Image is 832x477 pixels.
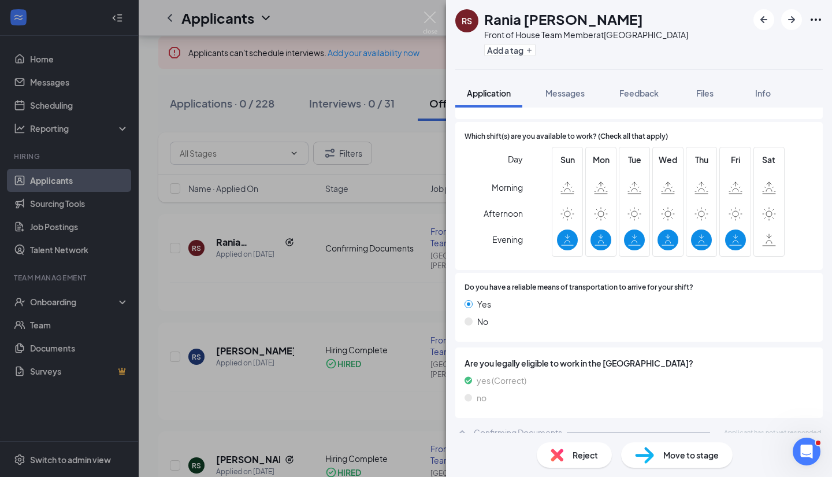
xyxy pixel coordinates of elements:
span: Evening [492,229,523,250]
span: yes (Correct) [477,374,526,387]
svg: Ellipses [809,13,823,27]
span: Files [696,88,714,98]
svg: ArrowRight [785,13,798,27]
span: Sun [557,153,578,166]
svg: Plus [526,47,533,54]
span: Info [755,88,771,98]
span: Fri [725,153,746,166]
span: Wed [658,153,678,166]
span: Are you legally eligible to work in the [GEOGRAPHIC_DATA]? [465,357,814,369]
span: Yes [477,298,491,310]
span: Sat [759,153,779,166]
button: PlusAdd a tag [484,44,536,56]
button: ArrowLeftNew [753,9,774,30]
span: No [477,315,488,328]
div: RS [462,15,472,27]
span: Do you have a reliable means of transportation to arrive for your shift? [465,282,693,293]
svg: ArrowLeftNew [757,13,771,27]
span: Reject [573,449,598,461]
button: ArrowRight [781,9,802,30]
div: Front of House Team Member at [GEOGRAPHIC_DATA] [484,29,688,40]
span: Messages [545,88,585,98]
span: Day [508,153,523,165]
h1: Rania [PERSON_NAME] [484,9,643,29]
span: Applicant has not yet responded. [724,427,823,437]
span: Mon [590,153,611,166]
span: Tue [624,153,645,166]
span: Feedback [619,88,659,98]
iframe: Intercom live chat [793,438,820,465]
span: Afternoon [484,203,523,224]
span: Application [467,88,511,98]
span: Which shift(s) are you available to work? (Check all that apply) [465,131,668,142]
span: Move to stage [663,449,719,461]
span: Morning [492,177,523,198]
div: Confirming Documents [474,427,562,438]
svg: ChevronUp [455,426,469,439]
span: Thu [691,153,712,166]
span: no [477,391,486,404]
